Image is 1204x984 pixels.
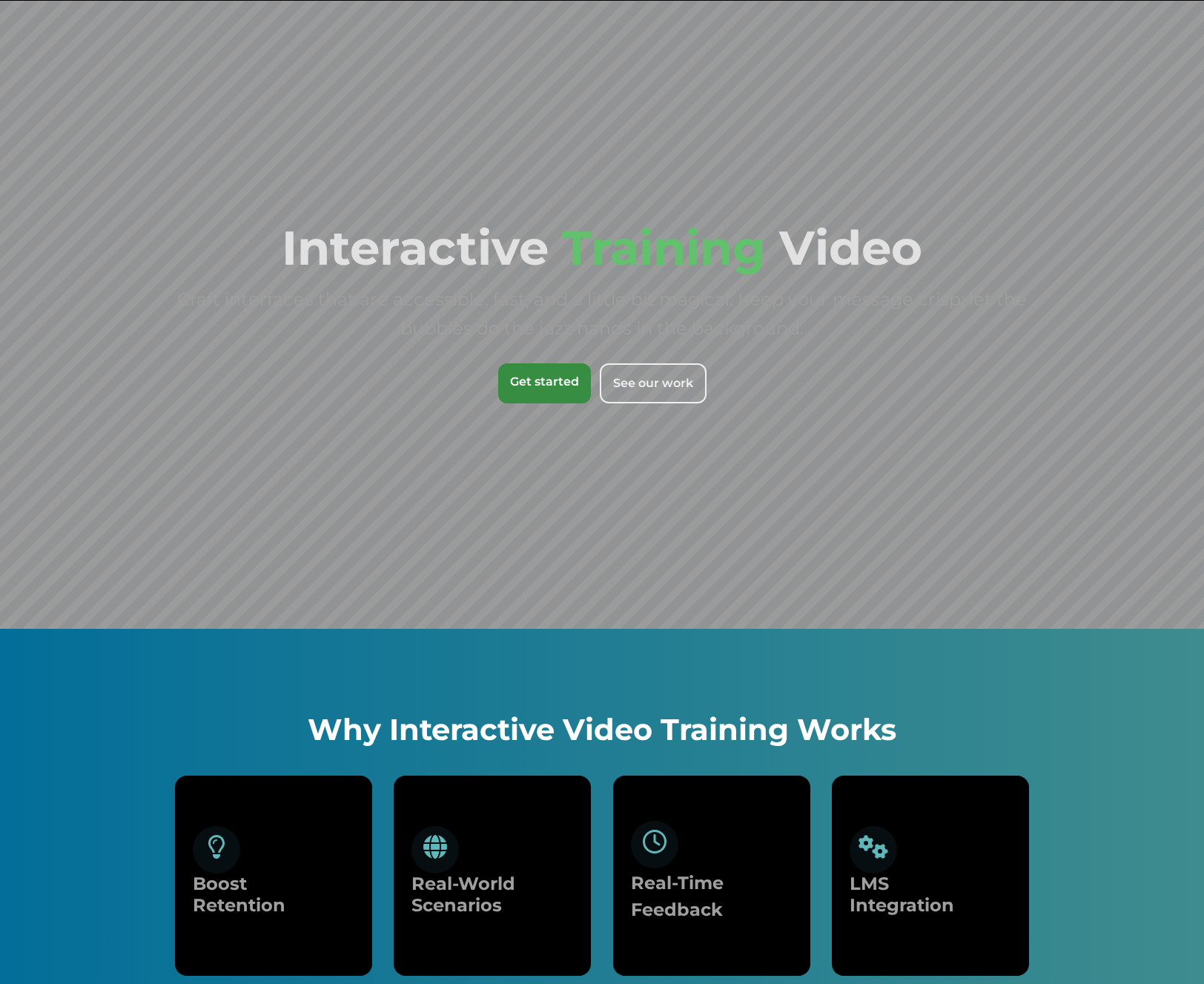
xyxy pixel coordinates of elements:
[282,219,549,277] span: Interactive
[411,873,515,916] span: Real-World Scenarios
[850,873,954,916] span: LMS Integration
[498,363,591,403] a: Get started
[779,219,922,277] span: Video
[562,219,766,277] span: Training
[193,873,285,916] span: Boost Retention
[631,872,724,920] span: Real-Time Feedback
[600,363,707,403] a: See our work
[177,288,1027,339] span: Craft interfaces that are accessible, fast, and a little bit magical. Keep your message crisp; le...
[308,711,896,747] span: Why Interactive Video Training Works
